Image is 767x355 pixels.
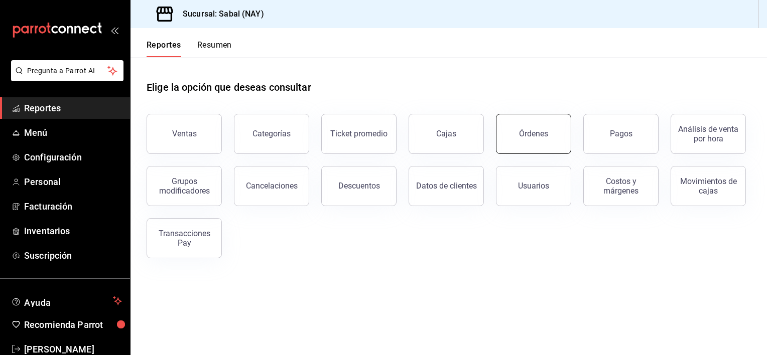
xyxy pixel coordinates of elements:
[24,175,122,189] span: Personal
[24,295,109,307] span: Ayuda
[321,114,397,154] button: Ticket promedio
[246,181,298,191] div: Cancelaciones
[24,101,122,115] span: Reportes
[147,40,232,57] div: navigation tabs
[677,176,739,196] div: Movimientos de cajas
[496,166,571,206] button: Usuarios
[24,318,122,331] span: Recomienda Parrot
[519,129,548,138] div: Órdenes
[252,129,291,138] div: Categorías
[610,129,632,138] div: Pagos
[321,166,397,206] button: Descuentos
[409,114,484,154] button: Cajas
[7,73,123,83] a: Pregunta a Parrot AI
[671,166,746,206] button: Movimientos de cajas
[147,114,222,154] button: Ventas
[110,26,118,34] button: open_drawer_menu
[11,60,123,81] button: Pregunta a Parrot AI
[416,181,477,191] div: Datos de clientes
[172,129,197,138] div: Ventas
[147,80,311,95] h1: Elige la opción que deseas consultar
[24,224,122,238] span: Inventarios
[496,114,571,154] button: Órdenes
[27,66,108,76] span: Pregunta a Parrot AI
[24,150,122,164] span: Configuración
[147,166,222,206] button: Grupos modificadores
[175,8,264,20] h3: Sucursal: Sabal (NAY)
[24,126,122,139] span: Menú
[147,218,222,258] button: Transacciones Pay
[518,181,549,191] div: Usuarios
[24,200,122,213] span: Facturación
[147,40,181,57] button: Reportes
[436,129,456,138] div: Cajas
[153,229,215,248] div: Transacciones Pay
[24,249,122,262] span: Suscripción
[583,166,659,206] button: Costos y márgenes
[234,166,309,206] button: Cancelaciones
[234,114,309,154] button: Categorías
[590,176,652,196] div: Costos y márgenes
[409,166,484,206] button: Datos de clientes
[153,176,215,196] div: Grupos modificadores
[583,114,659,154] button: Pagos
[338,181,380,191] div: Descuentos
[330,129,388,138] div: Ticket promedio
[677,124,739,143] div: Análisis de venta por hora
[671,114,746,154] button: Análisis de venta por hora
[197,40,232,57] button: Resumen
